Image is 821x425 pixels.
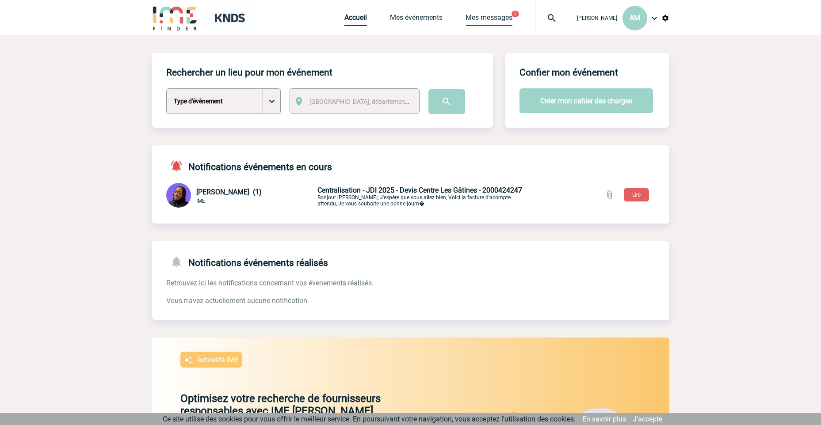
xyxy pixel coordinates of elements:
input: Submit [428,89,465,114]
h4: Confier mon événement [519,67,618,78]
h4: Rechercher un lieu pour mon événement [166,67,332,78]
button: 1 [512,11,519,17]
span: Centralisation - JDI 2025 - Devis Centre Les Gâtines - 2000424247 [317,186,522,194]
span: IME [196,198,205,204]
a: [PERSON_NAME] (1) IME Centralisation - JDI 2025 - Devis Centre Les Gâtines - 2000424247Bonjour [P... [166,191,525,200]
img: IME-Finder [152,5,198,30]
span: Retrouvez ici les notifications concernant vos évenements réalisés. [166,279,374,287]
a: En savoir plus [582,415,626,423]
img: 131349-0.png [166,183,191,208]
div: Conversation privée : Client - Agence [166,183,316,209]
p: Actualité IME [197,356,238,364]
img: notifications-24-px-g.png [170,255,188,268]
span: Ce site utilise des cookies pour vous offrir le meilleur service. En poursuivant votre navigation... [163,415,576,423]
a: Mes événements [390,13,443,26]
img: notifications-active-24-px-r.png [170,159,188,172]
p: Bonjour [PERSON_NAME], J'espère que vous allez bien, Voici la facture d'acompte attendu, Je vous ... [317,186,525,207]
h4: Notifications événements réalisés [166,255,328,268]
p: Optimisez votre recherche de fournisseurs responsables avec IME [PERSON_NAME] [152,392,446,417]
a: J'accepte [633,415,662,423]
span: [PERSON_NAME] [577,15,617,21]
span: [GEOGRAPHIC_DATA], département, région... [309,98,432,105]
a: Lire [617,190,656,198]
button: Lire [624,188,649,201]
span: AM [630,14,640,22]
button: Créer mon cahier des charges [519,88,653,113]
h4: Notifications événements en cours [166,159,332,172]
a: Mes messages [466,13,512,26]
span: Vous n'avez actuellement aucune notification [166,296,307,305]
span: [PERSON_NAME] (1) [196,188,262,196]
a: Accueil [344,13,367,26]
